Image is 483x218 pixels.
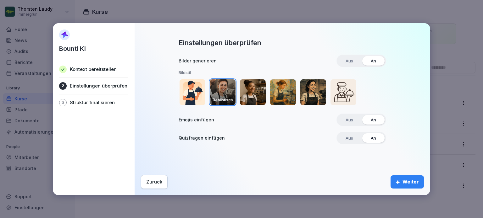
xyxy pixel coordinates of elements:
p: Einstellungen überprüfen [70,83,127,89]
span: Aus [341,133,358,143]
img: Simple outline style [330,79,356,105]
h2: Einstellungen überprüfen [179,38,261,47]
p: Bounti KI [59,44,86,53]
h3: Quizfragen einfügen [179,135,225,141]
div: 3 [59,99,67,106]
img: Realistic style [210,79,236,105]
h3: Bilder generieren [179,58,217,64]
img: Illustration style [180,79,205,105]
img: AI Sparkle [59,29,70,40]
div: Weiter [396,178,419,185]
button: Zurück [141,175,168,189]
p: Kontext bereitstellen [70,66,117,72]
span: An [366,115,380,125]
h3: Emojis einfügen [179,117,214,123]
h5: Bildstil [179,70,386,75]
button: Weiter [391,175,424,189]
span: An [366,56,380,66]
img: 3D style [240,79,266,105]
div: Zurück [146,178,162,185]
span: Aus [341,115,358,125]
img: comic [300,79,326,105]
span: An [366,133,380,143]
div: 2 [59,82,67,90]
p: Struktur finalisieren [70,99,115,106]
img: Oil painting style [270,79,296,105]
span: Aus [341,56,358,66]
